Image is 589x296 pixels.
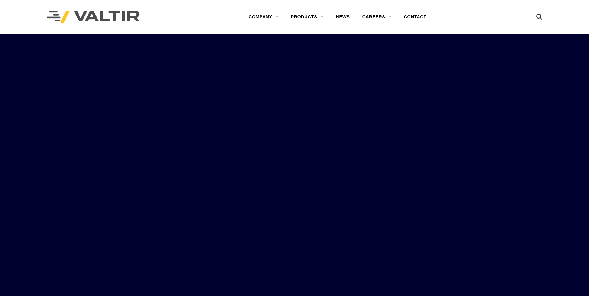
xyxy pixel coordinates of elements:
[356,11,398,23] a: CAREERS
[285,11,330,23] a: PRODUCTS
[47,11,140,24] img: Valtir
[242,11,285,23] a: COMPANY
[398,11,433,23] a: CONTACT
[330,11,356,23] a: NEWS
